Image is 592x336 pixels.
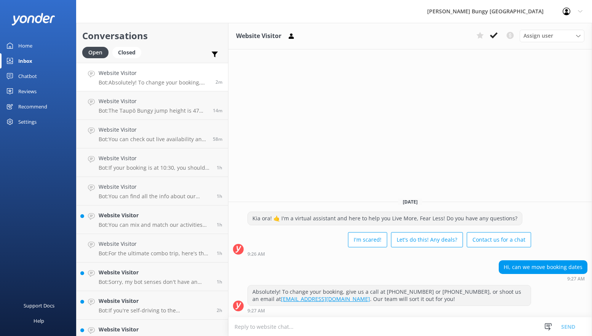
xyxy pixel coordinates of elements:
[77,120,228,148] a: Website VisitorBot:You can check out live availability and book the Auckland Skyjump on our websi...
[217,279,222,285] span: Sep 21 2025 07:44am (UTC +12:00) Pacific/Auckland
[236,31,281,41] h3: Website Visitor
[520,30,584,42] div: Assign User
[82,29,222,43] h2: Conversations
[281,295,370,303] a: [EMAIL_ADDRESS][DOMAIN_NAME]
[82,47,109,58] div: Open
[99,268,211,277] h4: Website Visitor
[99,325,211,334] h4: Website Visitor
[99,69,210,77] h4: Website Visitor
[217,193,222,199] span: Sep 21 2025 07:51am (UTC +12:00) Pacific/Auckland
[348,232,387,247] button: I'm scared!
[99,164,211,171] p: Bot: If your booking is at 10:30, you should arrive at 10:00 to check in for the Free Bungy Bus. ...
[248,212,522,225] div: Kia ora! 🤙 I'm a virtual assistant and here to help you Live More, Fear Less! Do you have any que...
[18,84,37,99] div: Reviews
[18,38,32,53] div: Home
[213,107,222,114] span: Sep 21 2025 09:15am (UTC +12:00) Pacific/Auckland
[248,285,531,306] div: Absolutely! To change your booking, give us a call at [PHONE_NUMBER] or [PHONE_NUMBER], or shoot ...
[215,79,222,85] span: Sep 21 2025 09:27am (UTC +12:00) Pacific/Auckland
[99,183,211,191] h4: Website Visitor
[34,313,44,328] div: Help
[18,114,37,129] div: Settings
[247,309,265,313] strong: 9:27 AM
[99,211,211,220] h4: Website Visitor
[217,250,222,256] span: Sep 21 2025 07:46am (UTC +12:00) Pacific/Auckland
[99,79,210,86] p: Bot: Absolutely! To change your booking, give us a call at [PHONE_NUMBER] or [PHONE_NUMBER], or s...
[217,307,222,314] span: Sep 21 2025 06:36am (UTC +12:00) Pacific/Auckland
[18,68,37,84] div: Chatbot
[391,232,463,247] button: Let's do this! Any deals?
[77,205,228,234] a: Website VisitorBot:You can mix and match our activities for combo prices, except for the Zipride....
[99,136,207,143] p: Bot: You can check out live availability and book the Auckland Skyjump on our website at [URL][DO...
[99,240,211,248] h4: Website Visitor
[99,297,211,305] h4: Website Visitor
[99,97,207,105] h4: Website Visitor
[77,291,228,320] a: Website VisitorBot:If you're self-driving to the [GEOGRAPHIC_DATA] for the Bungy, allow 1.5 hours...
[18,99,47,114] div: Recommend
[18,53,32,68] div: Inbox
[99,279,211,285] p: Bot: Sorry, my bot senses don't have an answer for that, please try and rephrase your question, I...
[112,48,145,56] a: Closed
[77,177,228,205] a: Website VisitorBot:You can find all the info about our photo and video packages at [URL][DOMAIN_N...
[247,308,531,313] div: Sep 21 2025 09:27am (UTC +12:00) Pacific/Auckland
[567,277,585,281] strong: 9:27 AM
[77,148,228,177] a: Website VisitorBot:If your booking is at 10:30, you should arrive at 10:00 to check in for the Fr...
[99,250,211,257] p: Bot: For the ultimate combo trip, here's the timing breakdown: - **[GEOGRAPHIC_DATA]**: If you're...
[99,221,211,228] p: Bot: You can mix and match our activities for combo prices, except for the Zipride. If you can't ...
[213,136,222,142] span: Sep 21 2025 08:31am (UTC +12:00) Pacific/Auckland
[77,263,228,291] a: Website VisitorBot:Sorry, my bot senses don't have an answer for that, please try and rephrase yo...
[247,251,531,256] div: Sep 21 2025 09:26am (UTC +12:00) Pacific/Auckland
[77,91,228,120] a: Website VisitorBot:The Taupō Bungy jump height is 47 meters, launching you over the stunning Waik...
[499,261,587,274] div: Hi, can we move booking dates
[82,48,112,56] a: Open
[99,154,211,162] h4: Website Visitor
[77,234,228,263] a: Website VisitorBot:For the ultimate combo trip, here's the timing breakdown: - **[GEOGRAPHIC_DATA...
[99,193,211,200] p: Bot: You can find all the info about our photo and video packages at [URL][DOMAIN_NAME]. If you'r...
[24,298,54,313] div: Support Docs
[99,126,207,134] h4: Website Visitor
[217,164,222,171] span: Sep 21 2025 07:58am (UTC +12:00) Pacific/Auckland
[11,13,55,25] img: yonder-white-logo.png
[217,221,222,228] span: Sep 21 2025 07:46am (UTC +12:00) Pacific/Auckland
[77,63,228,91] a: Website VisitorBot:Absolutely! To change your booking, give us a call at [PHONE_NUMBER] or [PHONE...
[112,47,141,58] div: Closed
[247,252,265,256] strong: 9:26 AM
[523,32,553,40] span: Assign user
[398,199,422,205] span: [DATE]
[99,307,211,314] p: Bot: If you're self-driving to the [GEOGRAPHIC_DATA] for the Bungy, allow 1.5 hours for your acti...
[467,232,531,247] button: Contact us for a chat
[499,276,587,281] div: Sep 21 2025 09:27am (UTC +12:00) Pacific/Auckland
[99,107,207,114] p: Bot: The Taupō Bungy jump height is 47 meters, launching you over the stunning Waikato River. Get...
